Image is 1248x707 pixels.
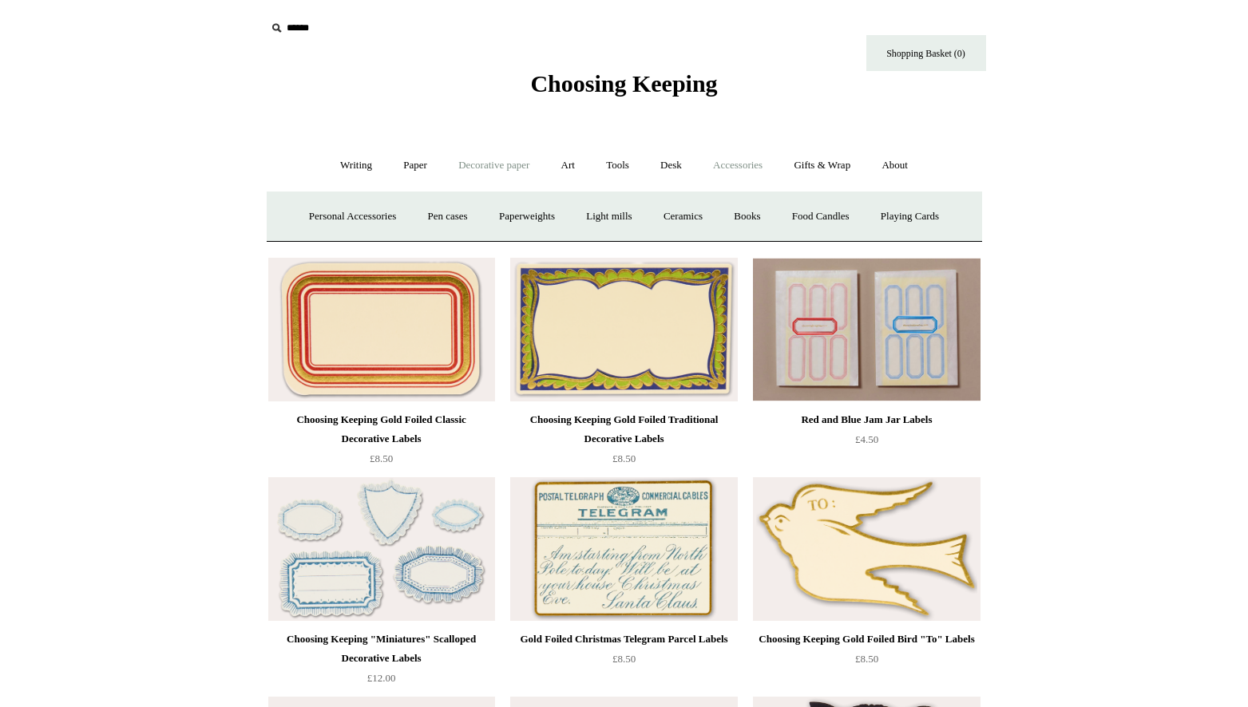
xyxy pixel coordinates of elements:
a: Tools [592,144,644,187]
a: Choosing Keeping Gold Foiled Classic Decorative Labels Choosing Keeping Gold Foiled Classic Decor... [268,258,495,401]
span: £8.50 [612,653,636,665]
img: Choosing Keeping Gold Foiled Classic Decorative Labels [268,258,495,401]
a: Gold Foiled Christmas Telegram Parcel Labels £8.50 [510,630,737,695]
img: Choosing Keeping Gold Foiled Traditional Decorative Labels [510,258,737,401]
span: £4.50 [855,433,878,445]
span: £12.00 [367,672,396,684]
a: Choosing Keeping Gold Foiled Traditional Decorative Labels Choosing Keeping Gold Foiled Tradition... [510,258,737,401]
img: Gold Foiled Christmas Telegram Parcel Labels [510,477,737,621]
a: Accessories [699,144,777,187]
a: Food Candles [778,196,864,238]
div: Gold Foiled Christmas Telegram Parcel Labels [514,630,733,649]
a: Red and Blue Jam Jar Labels Red and Blue Jam Jar Labels [753,258,980,401]
a: Books [719,196,775,238]
a: About [867,144,922,187]
a: Ceramics [649,196,717,238]
a: Paper [389,144,442,187]
a: Playing Cards [866,196,953,238]
a: Desk [646,144,696,187]
div: Red and Blue Jam Jar Labels [757,410,976,429]
a: Choosing Keeping Gold Foiled Classic Decorative Labels £8.50 [268,410,495,476]
a: Choosing Keeping Gold Foiled Bird "To" Labels £8.50 [753,630,980,695]
a: Choosing Keeping "Miniatures" Scalloped Decorative Labels Choosing Keeping "Miniatures" Scalloped... [268,477,495,621]
img: Choosing Keeping Gold Foiled Bird "To" Labels [753,477,980,621]
a: Shopping Basket (0) [866,35,986,71]
a: Gold Foiled Christmas Telegram Parcel Labels Gold Foiled Christmas Telegram Parcel Labels [510,477,737,621]
img: Choosing Keeping "Miniatures" Scalloped Decorative Labels [268,477,495,621]
a: Art [547,144,589,187]
a: Pen cases [413,196,481,238]
a: Choosing Keeping [530,83,717,94]
span: £8.50 [612,452,636,464]
a: Decorative paper [444,144,544,187]
a: Choosing Keeping Gold Foiled Bird "To" Labels Choosing Keeping Gold Foiled Bird "To" Labels [753,477,980,621]
a: Choosing Keeping Gold Foiled Traditional Decorative Labels £8.50 [510,410,737,476]
div: Choosing Keeping Gold Foiled Bird "To" Labels [757,630,976,649]
a: Gifts & Wrap [779,144,865,187]
a: Light mills [572,196,646,238]
a: Choosing Keeping "Miniatures" Scalloped Decorative Labels £12.00 [268,630,495,695]
span: £8.50 [855,653,878,665]
div: Choosing Keeping "Miniatures" Scalloped Decorative Labels [272,630,491,668]
span: Choosing Keeping [530,70,717,97]
a: Red and Blue Jam Jar Labels £4.50 [753,410,980,476]
img: Red and Blue Jam Jar Labels [753,258,980,401]
a: Personal Accessories [295,196,410,238]
a: Paperweights [485,196,569,238]
div: Choosing Keeping Gold Foiled Classic Decorative Labels [272,410,491,448]
a: Writing [326,144,386,187]
div: Choosing Keeping Gold Foiled Traditional Decorative Labels [514,410,733,448]
span: £8.50 [370,452,393,464]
